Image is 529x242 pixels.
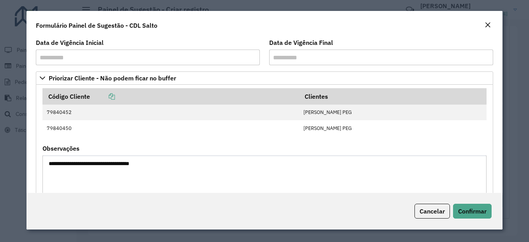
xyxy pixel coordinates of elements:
[42,144,79,153] label: Observações
[299,120,486,136] td: [PERSON_NAME] PEG
[36,38,104,47] label: Data de Vigência Inicial
[36,85,493,231] div: Priorizar Cliente - Não podem ficar no buffer
[299,105,486,120] td: [PERSON_NAME] PEG
[90,93,115,100] a: Copiar
[42,88,299,105] th: Código Cliente
[482,20,493,30] button: Close
[36,21,157,30] h4: Formulário Painel de Sugestão - CDL Salto
[42,105,299,120] td: 79840452
[458,207,487,215] span: Confirmar
[485,22,491,28] em: Fechar
[269,38,333,47] label: Data de Vigência Final
[414,204,450,219] button: Cancelar
[36,71,493,85] a: Priorizar Cliente - Não podem ficar no buffer
[420,207,445,215] span: Cancelar
[49,75,176,81] span: Priorizar Cliente - Não podem ficar no buffer
[453,204,492,219] button: Confirmar
[42,120,299,136] td: 79840450
[299,88,486,105] th: Clientes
